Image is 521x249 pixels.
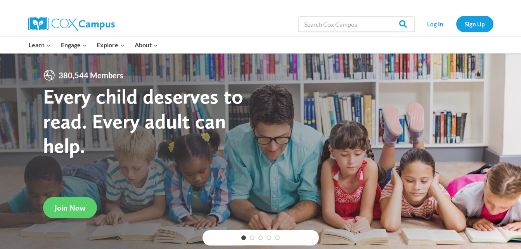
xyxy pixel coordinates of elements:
a: 1 [241,235,246,240]
span: 380,544 Members [55,69,126,81]
strong: Every child deserves to read. Every adult can help. [43,84,243,158]
span: Join Now [55,203,85,213]
a: Sign Up [456,16,493,32]
a: Join Now [43,197,97,218]
a: 5 [275,235,280,240]
a: Log In [419,16,452,32]
a: 4 [267,235,271,240]
nav: Primary Navigation [24,37,163,53]
nav: Secondary Navigation [419,16,493,32]
input: Search Cox Campus [298,16,415,32]
span: Explore [97,40,125,50]
a: 3 [258,235,263,240]
span: Engage [61,40,87,50]
a: 2 [250,235,254,240]
span: Learn [29,40,51,50]
span: About [135,40,158,50]
img: Cox Campus [28,17,115,31]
